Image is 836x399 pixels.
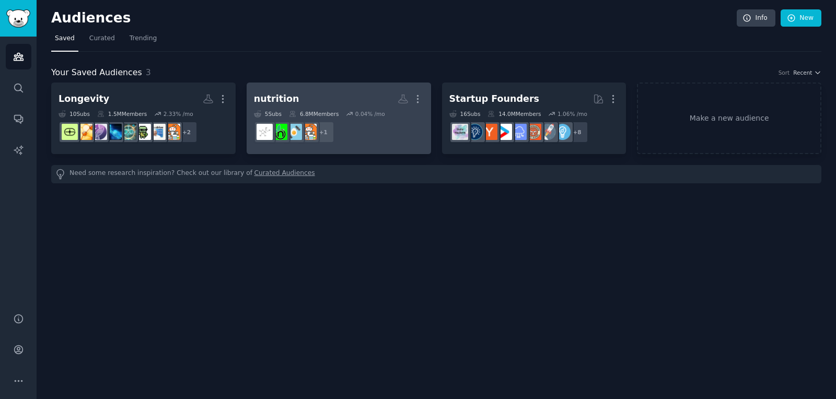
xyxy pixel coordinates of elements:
img: fitmeals [286,124,302,140]
button: Recent [793,69,821,76]
span: 3 [146,67,151,77]
div: 10 Sub s [59,110,90,118]
img: ycombinator [481,124,497,140]
a: New [781,9,821,27]
img: PeterAttia [149,124,166,140]
a: Saved [51,30,78,52]
a: Make a new audience [637,83,821,154]
img: LongevityHub [106,124,122,140]
a: Curated Audiences [254,169,315,180]
div: 1.06 % /mo [558,110,587,118]
a: Curated [86,30,119,52]
div: + 2 [176,121,198,143]
div: + 8 [566,121,588,143]
img: Entrepreneurship [467,124,483,140]
img: startups [540,124,556,140]
div: Longevity [59,92,109,105]
div: 2.33 % /mo [164,110,193,118]
img: Supplements [300,124,317,140]
img: startup [496,124,512,140]
img: ScientificNutrition [257,124,273,140]
img: indiehackers [452,124,468,140]
a: Longevity10Subs1.5MMembers2.33% /mo+2SupplementsPeterAttiablueprint_immortalistsLongevityHubLonge... [51,83,236,154]
span: Recent [793,69,812,76]
div: 6.8M Members [289,110,339,118]
img: EntrepreneurRideAlong [525,124,541,140]
img: longevity_protocol [62,124,78,140]
img: SaaS [510,124,527,140]
img: LongevityStacks [76,124,92,140]
div: 14.0M Members [487,110,541,118]
span: Trending [130,34,157,43]
div: + 1 [312,121,334,143]
a: nutrition5Subs6.8MMembers0.04% /mo+1SupplementsfitmealsNutrition_HealthyScientificNutrition [247,83,431,154]
img: LongevityEssentials [91,124,107,140]
div: 5 Sub s [254,110,282,118]
img: immortalists [120,124,136,140]
img: Supplements [164,124,180,140]
a: Info [737,9,775,27]
img: Nutrition_Healthy [271,124,287,140]
span: Curated [89,34,115,43]
span: Saved [55,34,75,43]
a: Trending [126,30,160,52]
div: 0.04 % /mo [355,110,385,118]
div: Startup Founders [449,92,539,105]
img: blueprint_ [135,124,151,140]
img: GummySearch logo [6,9,30,28]
h2: Audiences [51,10,737,27]
div: 16 Sub s [449,110,481,118]
div: Sort [779,69,790,76]
img: Entrepreneur [554,124,571,140]
div: Need some research inspiration? Check out our library of [51,165,821,183]
div: 1.5M Members [97,110,147,118]
a: Startup Founders16Subs14.0MMembers1.06% /mo+8EntrepreneurstartupsEntrepreneurRideAlongSaaSstartup... [442,83,626,154]
div: nutrition [254,92,299,105]
span: Your Saved Audiences [51,66,142,79]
